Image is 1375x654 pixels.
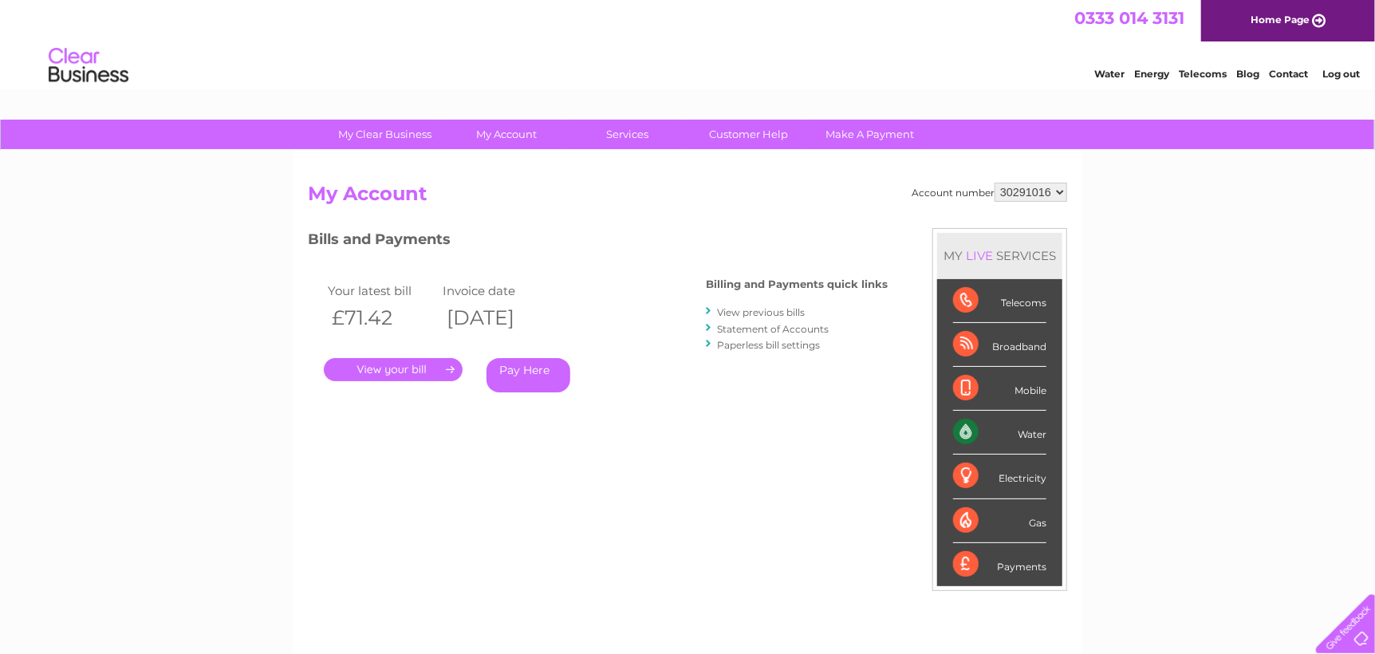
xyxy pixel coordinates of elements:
[953,455,1046,498] div: Electricity
[324,358,463,381] a: .
[439,280,554,301] td: Invoice date
[953,323,1046,367] div: Broadband
[706,278,888,290] h4: Billing and Payments quick links
[320,120,451,149] a: My Clear Business
[324,301,439,334] th: £71.42
[717,339,820,351] a: Paperless bill settings
[439,301,554,334] th: [DATE]
[953,279,1046,323] div: Telecoms
[312,9,1066,77] div: Clear Business is a trading name of Verastar Limited (registered in [GEOGRAPHIC_DATA] No. 3667643...
[684,120,815,149] a: Customer Help
[1236,68,1259,80] a: Blog
[953,411,1046,455] div: Water
[324,280,439,301] td: Your latest bill
[937,233,1062,278] div: MY SERVICES
[717,306,805,318] a: View previous bills
[441,120,573,149] a: My Account
[953,367,1046,411] div: Mobile
[487,358,570,392] a: Pay Here
[912,183,1067,202] div: Account number
[48,41,129,90] img: logo.png
[953,499,1046,543] div: Gas
[717,323,829,335] a: Statement of Accounts
[1094,68,1125,80] a: Water
[953,543,1046,586] div: Payments
[1074,8,1184,28] a: 0333 014 3131
[1134,68,1169,80] a: Energy
[1269,68,1308,80] a: Contact
[308,183,1067,213] h2: My Account
[1179,68,1227,80] a: Telecoms
[562,120,694,149] a: Services
[963,248,996,263] div: LIVE
[1322,68,1360,80] a: Log out
[308,228,888,256] h3: Bills and Payments
[805,120,936,149] a: Make A Payment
